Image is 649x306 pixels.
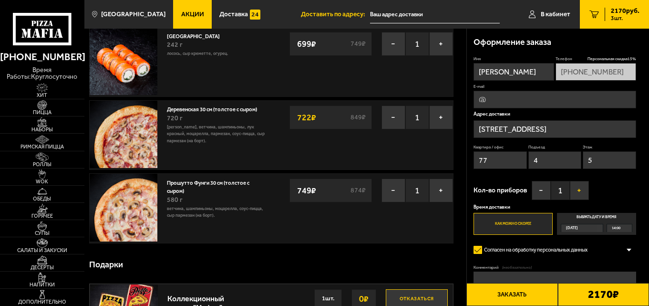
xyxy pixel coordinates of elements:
[370,6,500,23] input: Ваш адрес доставки
[167,114,183,122] span: 720 г
[583,145,636,150] label: Этаж
[89,261,123,269] h3: Подарки
[167,205,267,219] p: ветчина, шампиньоны, моцарелла, соус-пицца, сыр пармезан (на борт).
[350,41,367,47] s: 749 ₽
[429,179,453,202] button: +
[474,91,636,108] input: @
[611,15,639,21] span: 3 шт.
[181,11,204,18] span: Акции
[167,196,183,204] span: 580 г
[167,124,267,144] p: [PERSON_NAME], ветчина, шампиньоны, лук красный, моцарелла, пармезан, соус-пицца, сыр пармезан (н...
[219,11,248,18] span: Доставка
[405,179,429,202] span: 1
[612,224,620,232] span: 14:00
[474,187,527,194] span: Кол-во приборов
[381,179,405,202] button: −
[350,187,367,194] s: 874 ₽
[556,63,636,81] input: +7 (
[556,56,636,62] label: Телефон
[474,112,636,117] p: Адрес доставки
[588,289,619,300] b: 2170 ₽
[551,181,570,200] span: 1
[301,11,370,18] span: Доставить по адресу:
[474,213,553,234] label: Как можно скорее
[381,32,405,56] button: −
[587,56,636,62] span: Персональная скидка 15 %
[570,181,589,200] button: +
[429,32,453,56] button: +
[502,265,532,271] span: (необязательно)
[474,205,636,210] p: Время доставки
[295,181,319,200] strong: 749 ₽
[250,10,260,20] img: 15daf4d41897b9f0e9f617042186c801.svg
[101,11,165,18] span: [GEOGRAPHIC_DATA]
[474,84,636,90] label: E-mail
[528,145,582,150] label: Подъезд
[566,224,578,232] span: [DATE]
[474,38,551,47] h3: Оформление заказа
[370,6,500,23] span: Санкт-Петербург, Благодатная улица, 17, подъезд 4
[405,106,429,129] span: 1
[429,106,453,129] button: +
[167,104,264,113] a: Деревенская 30 см (толстое с сыром)
[611,8,639,14] span: 2170 руб.
[474,145,527,150] label: Квартира / офис
[381,106,405,129] button: −
[557,213,636,234] label: Выбрать дату и время
[167,41,183,49] span: 242 г
[474,63,554,81] input: Имя
[405,32,429,56] span: 1
[474,56,554,62] label: Имя
[532,181,551,200] button: −
[466,283,557,306] button: Заказать
[541,11,570,18] span: В кабинет
[167,50,267,57] p: лосось, Сыр креметте, огурец.
[350,114,367,121] s: 849 ₽
[295,35,319,53] strong: 699 ₽
[167,178,249,194] a: Прошутто Фунги 30 см (толстое с сыром)
[474,243,594,256] label: Согласен на обработку персональных данных
[474,265,636,271] label: Комментарий
[167,31,227,40] a: [GEOGRAPHIC_DATA]
[295,108,319,127] strong: 722 ₽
